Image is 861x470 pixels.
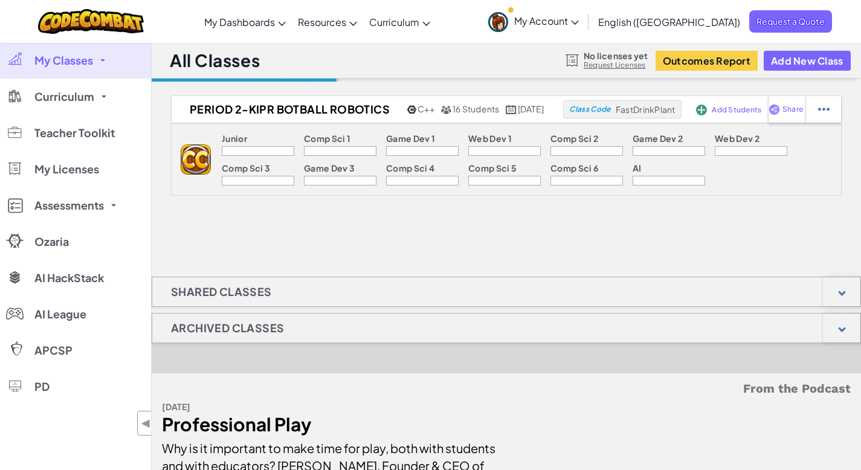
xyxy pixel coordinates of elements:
[38,9,144,34] img: CodeCombat logo
[172,100,563,118] a: Period 2-KIPR Botball Robotics C++ 16 Students [DATE]
[468,163,517,173] p: Comp Sci 5
[386,134,435,143] p: Game Dev 1
[198,5,292,38] a: My Dashboards
[34,55,93,66] span: My Classes
[222,134,247,143] p: Junior
[584,60,648,70] a: Request Licenses
[298,16,346,28] span: Resources
[152,313,303,343] h1: Archived Classes
[749,10,832,33] a: Request a Quote
[304,134,350,143] p: Comp Sci 1
[407,105,416,114] img: cpp.png
[204,16,275,28] span: My Dashboards
[633,163,642,173] p: AI
[304,163,355,173] p: Game Dev 3
[453,103,500,114] span: 16 Students
[569,106,610,113] span: Class Code
[696,105,707,115] img: IconAddStudents.svg
[506,105,517,114] img: calendar.svg
[514,14,579,27] span: My Account
[292,5,363,38] a: Resources
[162,398,497,416] div: [DATE]
[386,163,434,173] p: Comp Sci 4
[162,379,851,398] h5: From the Podcast
[715,134,759,143] p: Web Dev 2
[418,103,434,114] span: C++
[152,277,291,307] h1: Shared Classes
[34,309,86,320] span: AI League
[656,51,758,71] button: Outcomes Report
[633,134,683,143] p: Game Dev 2
[584,51,648,60] span: No licenses yet
[764,51,851,71] button: Add New Class
[488,12,508,32] img: avatar
[34,164,99,175] span: My Licenses
[181,144,211,175] img: logo
[550,163,598,173] p: Comp Sci 6
[363,5,436,38] a: Curriculum
[34,91,94,102] span: Curriculum
[818,104,830,115] img: IconStudentEllipsis.svg
[222,163,270,173] p: Comp Sci 3
[550,134,598,143] p: Comp Sci 2
[141,414,151,432] span: ◀
[592,5,746,38] a: English ([GEOGRAPHIC_DATA])
[782,106,803,113] span: Share
[34,200,104,211] span: Assessments
[468,134,512,143] p: Web Dev 1
[482,2,585,40] a: My Account
[712,106,761,114] span: Add Students
[518,103,544,114] span: [DATE]
[769,104,780,115] img: IconShare_Purple.svg
[598,16,740,28] span: English ([GEOGRAPHIC_DATA])
[369,16,419,28] span: Curriculum
[162,416,497,433] div: Professional Play
[616,104,676,115] span: FastDrinkPlant
[34,236,69,247] span: Ozaria
[34,127,115,138] span: Teacher Toolkit
[440,105,451,114] img: MultipleUsers.png
[34,272,104,283] span: AI HackStack
[172,100,404,118] h2: Period 2-KIPR Botball Robotics
[170,49,260,72] h1: All Classes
